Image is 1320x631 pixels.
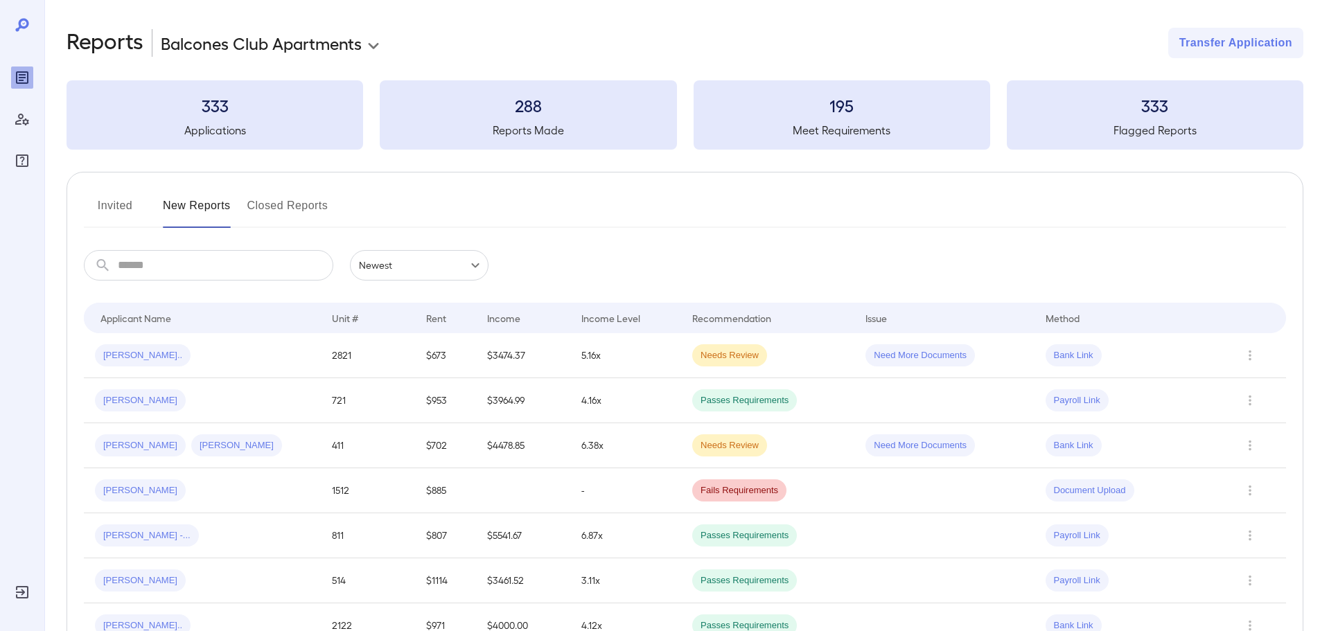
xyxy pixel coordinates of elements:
button: Row Actions [1239,479,1261,501]
td: 514 [321,558,416,603]
button: Row Actions [1239,569,1261,592]
span: Bank Link [1046,349,1102,362]
span: Fails Requirements [692,484,786,497]
td: - [570,468,681,513]
td: $3461.52 [476,558,571,603]
td: 811 [321,513,416,558]
span: Passes Requirements [692,529,797,542]
td: 411 [321,423,416,468]
td: $4478.85 [476,423,571,468]
button: Row Actions [1239,524,1261,546]
span: Payroll Link [1046,529,1109,542]
h2: Reports [67,28,143,58]
span: [PERSON_NAME] -... [95,529,199,542]
td: $5541.67 [476,513,571,558]
span: Need More Documents [865,349,975,362]
div: Income [487,310,520,326]
h3: 333 [1007,94,1303,116]
td: 6.38x [570,423,681,468]
span: Needs Review [692,349,767,362]
span: [PERSON_NAME] [191,439,282,452]
td: $885 [415,468,475,513]
span: Needs Review [692,439,767,452]
div: Reports [11,66,33,89]
button: Transfer Application [1168,28,1303,58]
div: Log Out [11,581,33,603]
span: Passes Requirements [692,394,797,407]
button: Row Actions [1239,344,1261,366]
button: New Reports [163,195,231,228]
button: Row Actions [1239,434,1261,456]
td: 1512 [321,468,416,513]
span: [PERSON_NAME] [95,484,186,497]
button: Closed Reports [247,195,328,228]
div: Unit # [332,310,358,326]
div: FAQ [11,150,33,172]
div: Recommendation [692,310,771,326]
h3: 333 [67,94,363,116]
h5: Meet Requirements [694,122,990,139]
span: Need More Documents [865,439,975,452]
div: Method [1046,310,1080,326]
span: [PERSON_NAME].. [95,349,191,362]
h3: 288 [380,94,676,116]
span: [PERSON_NAME] [95,574,186,587]
td: 3.11x [570,558,681,603]
span: Payroll Link [1046,574,1109,587]
span: [PERSON_NAME] [95,394,186,407]
td: $673 [415,333,475,378]
span: Payroll Link [1046,394,1109,407]
h5: Applications [67,122,363,139]
td: 2821 [321,333,416,378]
td: 721 [321,378,416,423]
td: $3474.37 [476,333,571,378]
button: Invited [84,195,146,228]
span: Bank Link [1046,439,1102,452]
div: Rent [426,310,448,326]
div: Issue [865,310,888,326]
div: Applicant Name [100,310,171,326]
td: $807 [415,513,475,558]
td: 4.16x [570,378,681,423]
div: Income Level [581,310,640,326]
td: 6.87x [570,513,681,558]
button: Row Actions [1239,389,1261,411]
span: [PERSON_NAME] [95,439,186,452]
summary: 333Applications288Reports Made195Meet Requirements333Flagged Reports [67,80,1303,150]
span: Passes Requirements [692,574,797,587]
td: $702 [415,423,475,468]
td: $1114 [415,558,475,603]
td: $953 [415,378,475,423]
div: Newest [350,250,489,281]
span: Document Upload [1046,484,1134,497]
p: Balcones Club Apartments [161,32,362,54]
td: $3964.99 [476,378,571,423]
td: 5.16x [570,333,681,378]
h5: Reports Made [380,122,676,139]
div: Manage Users [11,108,33,130]
h5: Flagged Reports [1007,122,1303,139]
h3: 195 [694,94,990,116]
